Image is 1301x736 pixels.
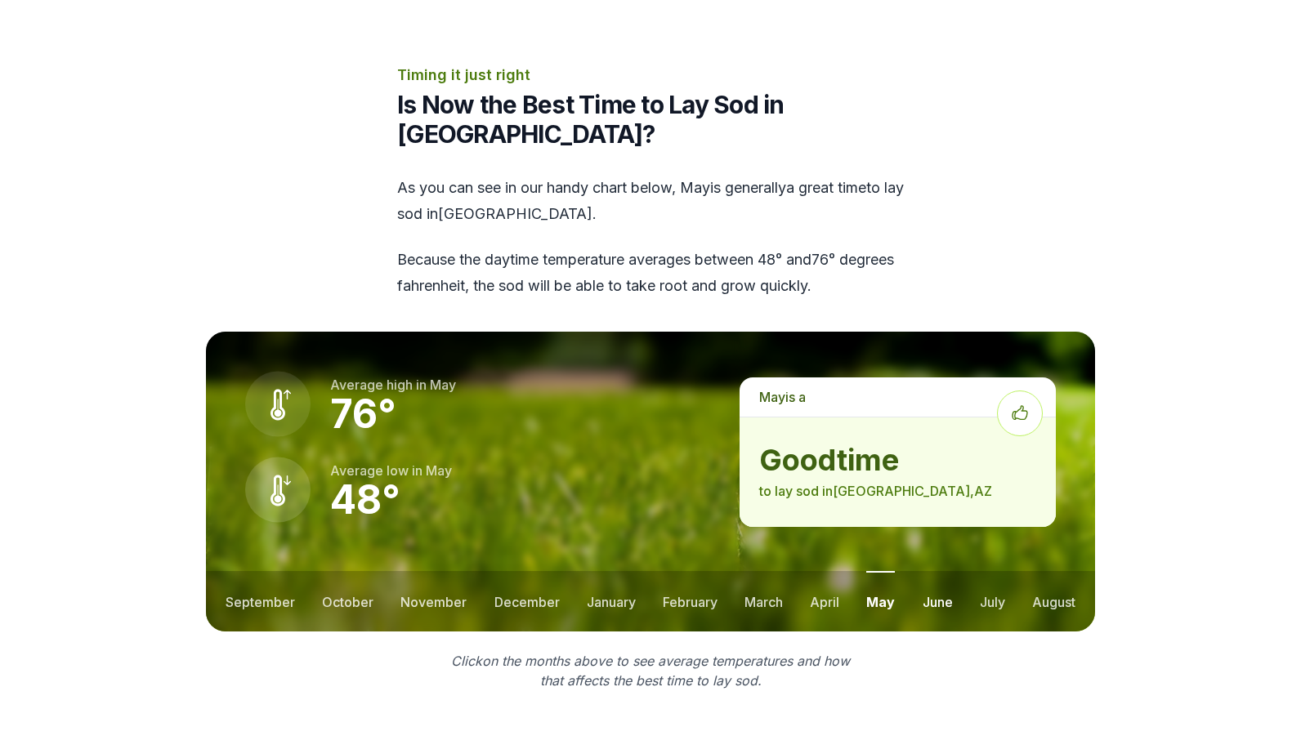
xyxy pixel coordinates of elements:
p: Timing it just right [397,64,904,87]
span: may [426,462,452,479]
p: Average low in [330,461,452,480]
button: january [587,571,636,631]
button: september [226,571,295,631]
button: february [663,571,718,631]
button: june [923,571,953,631]
button: may [866,571,895,631]
button: july [980,571,1005,631]
strong: 48 ° [330,475,400,524]
h2: Is Now the Best Time to Lay Sod in [GEOGRAPHIC_DATA]? [397,90,904,149]
strong: 76 ° [330,390,396,438]
button: august [1032,571,1075,631]
button: november [400,571,467,631]
span: may [430,377,456,393]
p: Because the daytime temperature averages between 48 ° and 76 ° degrees fahrenheit, the sod will b... [397,247,904,299]
button: april [810,571,839,631]
p: Click on the months above to see average temperatures and how that affects the best time to lay sod. [441,651,860,690]
p: to lay sod in [GEOGRAPHIC_DATA] , AZ [759,481,1036,501]
strong: good time [759,444,1036,476]
span: may [680,179,710,196]
button: march [744,571,783,631]
div: As you can see in our handy chart below, is generally a great time to lay sod in [GEOGRAPHIC_DATA] . [397,175,904,299]
span: may [759,389,785,405]
p: is a [740,377,1056,417]
button: december [494,571,560,631]
p: Average high in [330,375,456,395]
button: october [322,571,373,631]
